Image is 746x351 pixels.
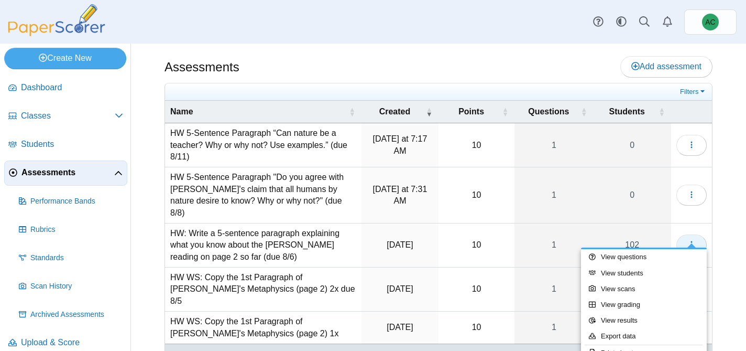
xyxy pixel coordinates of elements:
[170,107,193,116] span: Name
[165,312,361,344] td: HW WS: Copy the 1st Paragraph of [PERSON_NAME]'s Metaphysics (page 2) 1x
[30,196,123,207] span: Performance Bands
[387,323,413,332] time: Jul 29, 2025 at 2:12 PM
[379,107,411,116] span: Created
[4,29,109,38] a: PaperScorer
[438,123,514,167] td: 10
[15,246,127,271] a: Standards
[702,14,719,30] span: Andrew Christman
[438,224,514,268] td: 10
[593,167,671,223] a: 0
[165,268,361,312] td: HW WS: Copy the 1st Paragraph of [PERSON_NAME]'s Metaphysics (page 2) 2x due 8/5
[30,225,123,235] span: Rubrics
[30,310,123,320] span: Archived Assessments
[514,268,593,311] a: 1
[514,167,593,223] a: 1
[21,337,123,348] span: Upload & Score
[659,101,665,123] span: Students : Activate to sort
[30,281,123,292] span: Scan History
[15,189,127,214] a: Performance Bands
[580,101,587,123] span: Questions : Activate to sort
[373,134,427,155] time: Aug 8, 2025 at 7:17 AM
[21,139,123,150] span: Students
[165,167,361,224] td: HW 5-Sentence Paragraph "Do you agree with [PERSON_NAME]'s claim that all humans by nature desire...
[502,101,508,123] span: Points : Activate to sort
[4,4,109,36] img: PaperScorer
[373,185,427,205] time: Aug 7, 2025 at 7:31 AM
[514,224,593,267] a: 1
[581,265,707,281] a: View students
[349,101,355,123] span: Name : Activate to sort
[593,123,671,167] a: 0
[514,123,593,167] a: 1
[438,167,514,224] td: 10
[438,312,514,344] td: 10
[164,58,239,76] h1: Assessments
[581,297,707,313] a: View grading
[165,123,361,167] td: HW 5-Sentence Paragraph “Can nature be a teacher? Why or why not? Use examples.” (due 8/11)
[620,56,712,77] a: Add assessment
[656,10,679,34] a: Alerts
[21,82,123,93] span: Dashboard
[581,281,707,297] a: View scans
[4,104,127,129] a: Classes
[705,18,715,26] span: Andrew Christman
[593,224,671,267] a: 102
[15,302,127,327] a: Archived Assessments
[609,107,644,116] span: Students
[387,240,413,249] time: Aug 4, 2025 at 12:20 PM
[426,101,432,123] span: Created : Activate to remove sorting
[581,328,707,344] a: Export data
[4,132,127,157] a: Students
[15,217,127,242] a: Rubrics
[631,62,701,71] span: Add assessment
[4,48,126,69] a: Create New
[514,312,593,344] a: 1
[528,107,569,116] span: Questions
[438,268,514,312] td: 10
[21,110,115,122] span: Classes
[581,313,707,328] a: View results
[458,107,484,116] span: Points
[21,167,114,178] span: Assessments
[581,249,707,265] a: View questions
[684,9,737,35] a: Andrew Christman
[677,87,709,97] a: Filters
[4,161,127,186] a: Assessments
[4,76,127,101] a: Dashboard
[15,274,127,299] a: Scan History
[165,224,361,268] td: HW: Write a 5-sentence paragraph explaining what you know about the [PERSON_NAME] reading on page...
[387,284,413,293] time: Aug 2, 2025 at 5:29 PM
[30,253,123,263] span: Standards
